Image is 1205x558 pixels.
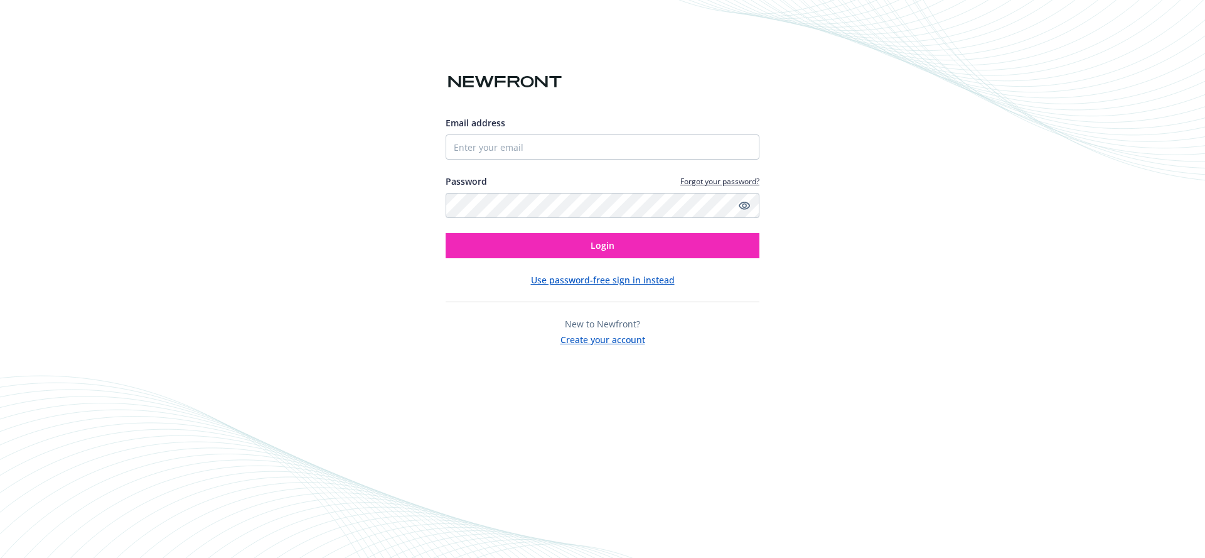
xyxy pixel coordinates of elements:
button: Use password-free sign in instead [531,273,675,287]
span: New to Newfront? [565,318,640,330]
span: Email address [446,117,505,129]
input: Enter your email [446,134,759,160]
a: Show password [737,198,752,213]
a: Forgot your password? [680,176,759,187]
input: Enter your password [446,193,759,218]
label: Password [446,175,487,188]
button: Create your account [560,331,645,346]
button: Login [446,233,759,258]
img: Newfront logo [446,71,564,93]
span: Login [591,239,614,251]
